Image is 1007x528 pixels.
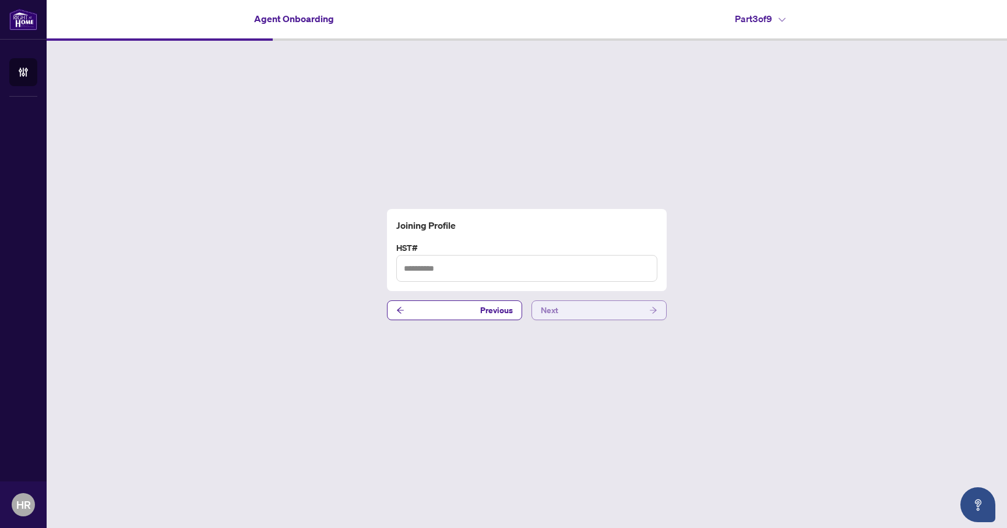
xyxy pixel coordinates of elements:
[480,301,513,320] span: Previous
[531,300,667,320] button: Next
[254,12,334,26] h4: Agent Onboarding
[396,242,657,254] label: HST#
[735,12,786,26] h4: Part 3 of 9
[9,9,37,30] img: logo
[960,487,995,522] button: Open asap
[541,301,558,320] span: Next
[16,497,31,513] span: HR
[649,306,657,314] span: arrow-right
[396,218,657,232] h4: Joining Profile
[387,300,522,320] button: Previous
[396,306,404,314] span: arrow-left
